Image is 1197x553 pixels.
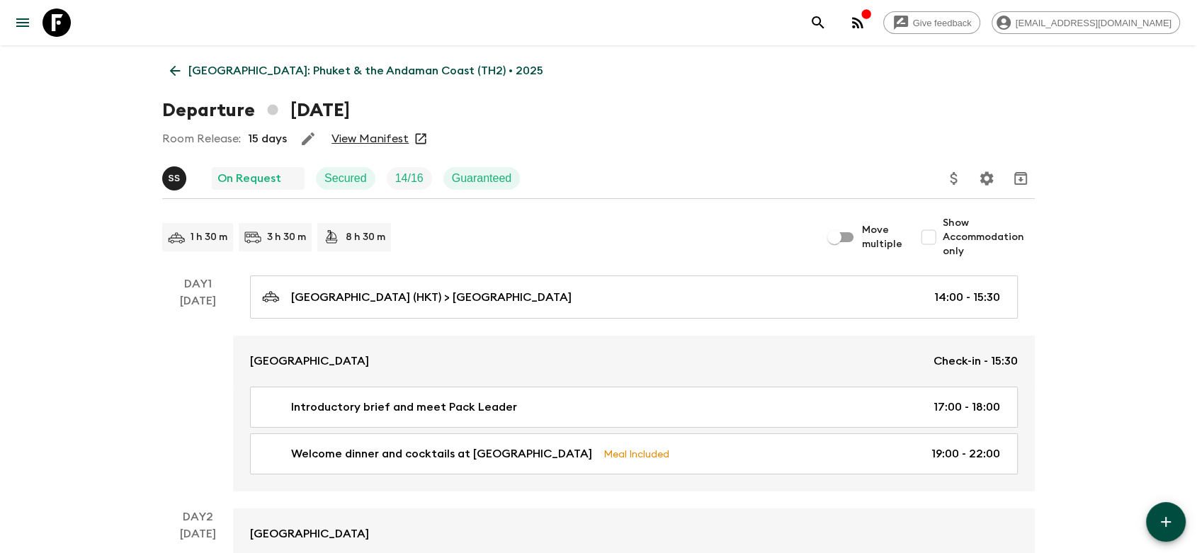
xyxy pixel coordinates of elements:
a: [GEOGRAPHIC_DATA] (HKT) > [GEOGRAPHIC_DATA]14:00 - 15:30 [250,275,1018,319]
p: Meal Included [603,446,669,462]
p: [GEOGRAPHIC_DATA] [250,353,369,370]
a: Introductory brief and meet Pack Leader17:00 - 18:00 [250,387,1018,428]
button: SS [162,166,189,190]
p: 1 h 30 m [191,230,227,244]
p: On Request [217,170,281,187]
p: Room Release: [162,130,241,147]
p: Guaranteed [452,170,512,187]
span: Move multiple [862,223,903,251]
p: 3 h 30 m [267,230,306,244]
button: menu [8,8,37,37]
p: 15 days [248,130,287,147]
p: [GEOGRAPHIC_DATA] (HKT) > [GEOGRAPHIC_DATA] [291,289,572,306]
div: [DATE] [180,292,216,491]
div: Trip Fill [387,167,432,190]
div: [EMAIL_ADDRESS][DOMAIN_NAME] [992,11,1180,34]
span: [EMAIL_ADDRESS][DOMAIN_NAME] [1008,18,1179,28]
button: Update Price, Early Bird Discount and Costs [940,164,968,193]
p: 8 h 30 m [346,230,385,244]
a: [GEOGRAPHIC_DATA]: Phuket & the Andaman Coast (TH2) • 2025 [162,57,551,85]
p: Day 1 [162,275,233,292]
p: Introductory brief and meet Pack Leader [291,399,517,416]
a: Welcome dinner and cocktails at [GEOGRAPHIC_DATA]Meal Included19:00 - 22:00 [250,433,1018,474]
p: [GEOGRAPHIC_DATA]: Phuket & the Andaman Coast (TH2) • 2025 [188,62,543,79]
p: 14:00 - 15:30 [934,289,1000,306]
div: Secured [316,167,375,190]
a: [GEOGRAPHIC_DATA]Check-in - 15:30 [233,336,1035,387]
p: S S [168,173,180,184]
button: Settings [972,164,1001,193]
p: 14 / 16 [395,170,424,187]
p: Check-in - 15:30 [934,353,1018,370]
span: Sasivimol Suksamai [162,171,189,182]
button: Archive (Completed, Cancelled or Unsynced Departures only) [1006,164,1035,193]
p: [GEOGRAPHIC_DATA] [250,525,369,542]
p: 17:00 - 18:00 [934,399,1000,416]
p: Day 2 [162,508,233,525]
p: Secured [324,170,367,187]
p: 19:00 - 22:00 [931,445,1000,462]
span: Show Accommodation only [943,216,1035,258]
h1: Departure [DATE] [162,96,350,125]
a: Give feedback [883,11,980,34]
a: View Manifest [331,132,409,146]
p: Welcome dinner and cocktails at [GEOGRAPHIC_DATA] [291,445,592,462]
button: search adventures [804,8,832,37]
span: Give feedback [905,18,980,28]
